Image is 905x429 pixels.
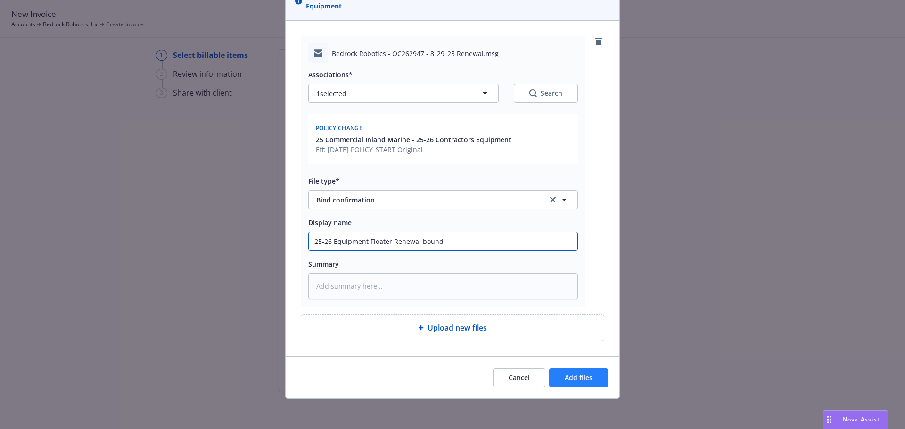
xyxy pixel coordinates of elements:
button: Add files [549,368,608,387]
div: Drag to move [823,411,835,429]
button: 25 Commercial Inland Marine - 25-26 Contractors Equipment [316,135,511,145]
span: Nova Assist [843,415,880,423]
div: Upload new files [301,314,604,341]
span: Associations* [308,70,353,79]
span: File type* [308,177,339,186]
span: Add files [565,373,592,382]
svg: Search [529,89,537,97]
input: Add display name here... [309,232,577,250]
span: Eff: [DATE] POLICY_START Original [316,145,511,154]
span: Display name [308,218,352,227]
span: Summary [308,259,339,268]
span: Cancel [509,373,530,382]
button: 1selected [308,84,499,103]
button: SearchSearch [514,84,578,103]
span: Bind confirmation [316,195,535,205]
button: Cancel [493,368,545,387]
a: remove [593,36,604,47]
a: clear selection [547,194,559,205]
button: Nova Assist [823,410,888,429]
span: Bedrock Robotics - OC262947 - 8_29_25 Renewal.msg [332,49,499,58]
span: Upload new files [428,322,487,333]
button: Bind confirmationclear selection [308,190,578,209]
div: Search [529,89,562,98]
span: 1 selected [316,89,346,98]
span: Policy change [316,124,362,132]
